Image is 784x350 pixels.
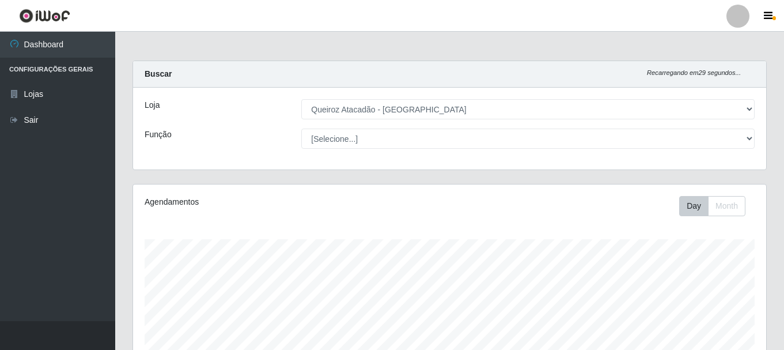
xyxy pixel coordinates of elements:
[679,196,745,216] div: First group
[145,69,172,78] strong: Buscar
[679,196,755,216] div: Toolbar with button groups
[647,69,741,76] i: Recarregando em 29 segundos...
[145,99,160,111] label: Loja
[708,196,745,216] button: Month
[145,129,172,141] label: Função
[145,196,389,208] div: Agendamentos
[19,9,70,23] img: CoreUI Logo
[679,196,709,216] button: Day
